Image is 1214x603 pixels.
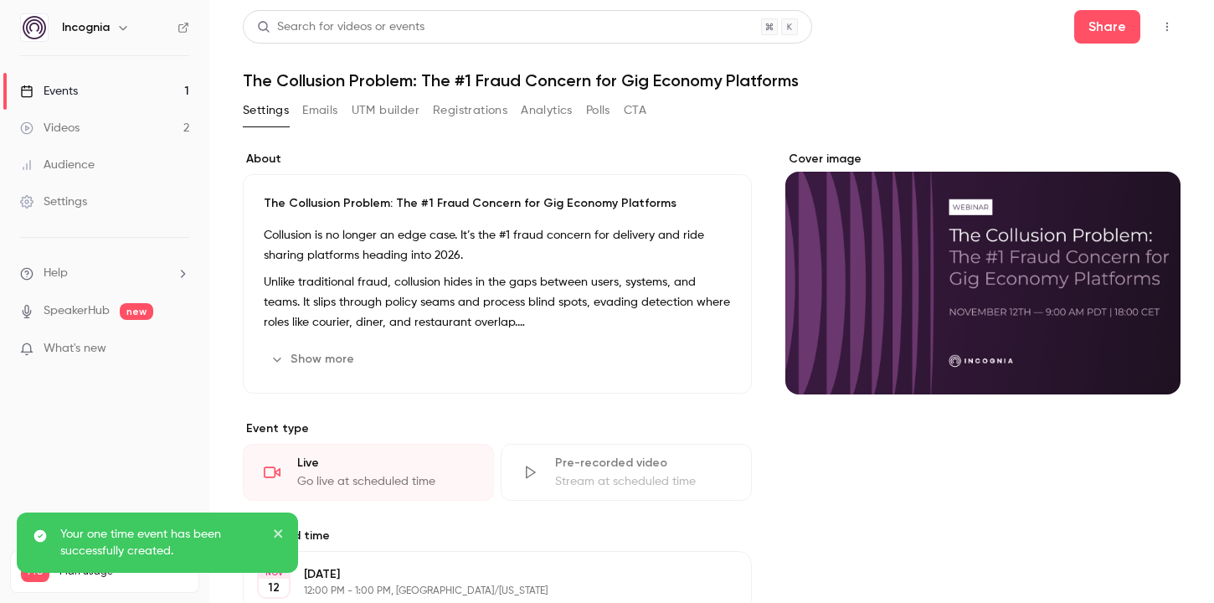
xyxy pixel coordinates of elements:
span: new [120,303,153,320]
section: Cover image [785,151,1181,394]
p: Event type [243,420,752,437]
h6: Incognia [62,19,110,36]
button: close [273,526,285,546]
button: Settings [243,97,289,124]
h1: The Collusion Problem: The #1 Fraud Concern for Gig Economy Platforms [243,70,1181,90]
p: The Collusion Problem: The #1 Fraud Concern for Gig Economy Platforms [264,195,731,212]
div: Live [297,455,473,472]
div: Settings [20,193,87,210]
button: Emails [302,97,337,124]
span: Help [44,265,68,282]
div: Stream at scheduled time [555,473,731,490]
p: [DATE] [304,566,663,583]
li: help-dropdown-opener [20,265,189,282]
label: Cover image [785,151,1181,167]
div: Go live at scheduled time [297,473,473,490]
img: Incognia [21,14,48,41]
div: Videos [20,120,80,137]
button: Show more [264,346,364,373]
p: Collusion is no longer an edge case. It’s the #1 fraud concern for delivery and ride sharing plat... [264,225,731,265]
p: Your one time event has been successfully created. [60,526,261,559]
div: Pre-recorded video [555,455,731,472]
div: Audience [20,157,95,173]
a: SpeakerHub [44,302,110,320]
p: Unlike traditional fraud, collusion hides in the gaps between users, systems, and teams. It slips... [264,272,731,332]
button: Registrations [433,97,507,124]
button: UTM builder [352,97,419,124]
div: Search for videos or events [257,18,424,36]
label: Date and time [243,528,752,544]
div: LiveGo live at scheduled time [243,444,494,501]
div: Pre-recorded videoStream at scheduled time [501,444,752,501]
button: Polls [586,97,610,124]
label: About [243,151,752,167]
span: What's new [44,340,106,358]
button: Share [1074,10,1140,44]
div: Events [20,83,78,100]
button: CTA [624,97,646,124]
p: 12:00 PM - 1:00 PM, [GEOGRAPHIC_DATA]/[US_STATE] [304,585,663,598]
button: Analytics [521,97,573,124]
